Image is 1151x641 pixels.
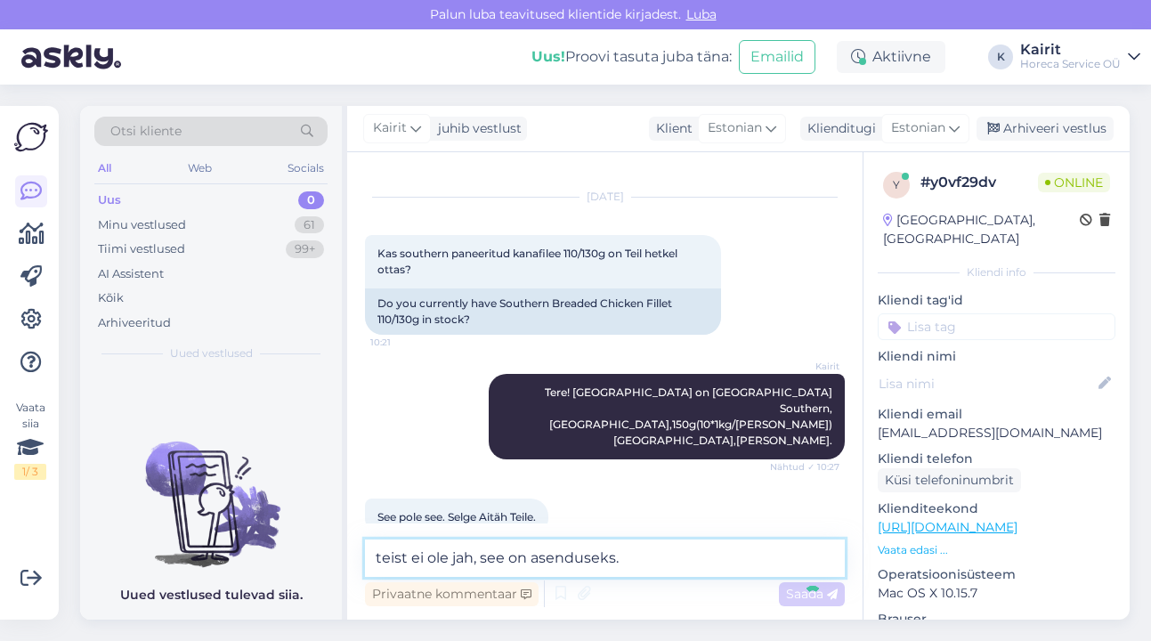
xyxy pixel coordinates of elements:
[370,336,437,349] span: 10:21
[878,424,1115,442] p: [EMAIL_ADDRESS][DOMAIN_NAME]
[878,499,1115,518] p: Klienditeekond
[883,211,1080,248] div: [GEOGRAPHIC_DATA], [GEOGRAPHIC_DATA]
[681,6,722,22] span: Luba
[298,191,324,209] div: 0
[739,40,815,74] button: Emailid
[878,405,1115,424] p: Kliendi email
[878,264,1115,280] div: Kliendi info
[531,48,565,65] b: Uus!
[80,410,342,570] img: No chats
[878,610,1115,629] p: Brauser
[879,374,1095,394] input: Lisa nimi
[14,400,46,480] div: Vaata siia
[286,240,324,258] div: 99+
[878,347,1115,366] p: Kliendi nimi
[878,542,1115,558] p: Vaata edasi ...
[14,464,46,480] div: 1 / 3
[649,119,693,138] div: Klient
[94,157,115,180] div: All
[98,191,121,209] div: Uus
[800,119,876,138] div: Klienditugi
[295,216,324,234] div: 61
[14,120,48,154] img: Askly Logo
[431,119,522,138] div: juhib vestlust
[1020,57,1121,71] div: Horeca Service OÜ
[365,189,845,205] div: [DATE]
[770,460,839,474] span: Nähtud ✓ 10:27
[184,157,215,180] div: Web
[531,46,732,68] div: Proovi tasuta juba täna:
[1020,43,1140,71] a: KairitHoreca Service OÜ
[98,314,171,332] div: Arhiveeritud
[878,468,1021,492] div: Küsi telefoninumbrit
[773,360,839,373] span: Kairit
[878,565,1115,584] p: Operatsioonisüsteem
[377,247,680,276] span: Kas southern paneeritud kanafilee 110/130g on Teil hetkel ottas?
[373,118,407,138] span: Kairit
[977,117,1114,141] div: Arhiveeri vestlus
[98,265,164,283] div: AI Assistent
[893,178,900,191] span: y
[98,289,124,307] div: Kõik
[878,313,1115,340] input: Lisa tag
[365,288,721,335] div: Do you currently have Southern Breaded Chicken Fillet 110/130g in stock?
[891,118,945,138] span: Estonian
[878,519,1017,535] a: [URL][DOMAIN_NAME]
[837,41,945,73] div: Aktiivne
[377,510,536,523] span: See pole see. Selge Aitäh Teile.
[878,584,1115,603] p: Mac OS X 10.15.7
[708,118,762,138] span: Estonian
[920,172,1038,193] div: # y0vf29dv
[110,122,182,141] span: Otsi kliente
[284,157,328,180] div: Socials
[120,586,303,604] p: Uued vestlused tulevad siia.
[988,45,1013,69] div: K
[1020,43,1121,57] div: Kairit
[878,291,1115,310] p: Kliendi tag'id
[1038,173,1110,192] span: Online
[98,240,185,258] div: Tiimi vestlused
[98,216,186,234] div: Minu vestlused
[545,385,835,447] span: Tere! [GEOGRAPHIC_DATA] on [GEOGRAPHIC_DATA] Southern,[GEOGRAPHIC_DATA],150g(10*1kg/[PERSON_NAME]...
[878,450,1115,468] p: Kliendi telefon
[170,345,253,361] span: Uued vestlused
